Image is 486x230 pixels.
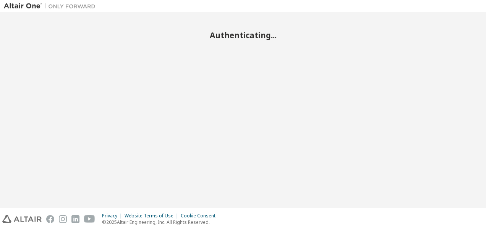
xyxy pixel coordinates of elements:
[4,30,482,40] h2: Authenticating...
[125,213,181,219] div: Website Terms of Use
[102,219,220,225] p: © 2025 Altair Engineering, Inc. All Rights Reserved.
[84,215,95,223] img: youtube.svg
[59,215,67,223] img: instagram.svg
[2,215,42,223] img: altair_logo.svg
[4,2,99,10] img: Altair One
[71,215,79,223] img: linkedin.svg
[181,213,220,219] div: Cookie Consent
[102,213,125,219] div: Privacy
[46,215,54,223] img: facebook.svg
